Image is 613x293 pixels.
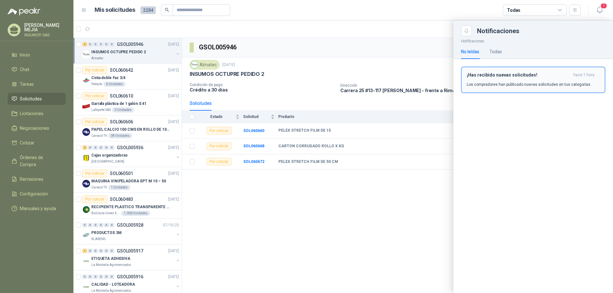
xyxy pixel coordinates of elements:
button: ¡Has recibido nuevas solicitudes!hace 1 hora Los compradores han publicado nuevas solicitudes en ... [461,67,605,93]
p: Notificaciones [453,36,613,44]
span: Inicio [20,51,30,58]
h1: Mis solicitudes [95,5,135,15]
a: Solicitudes [8,93,66,105]
span: Tareas [20,81,34,88]
button: Close [461,26,472,36]
a: Inicio [8,49,66,61]
span: hace 1 hora [573,72,594,78]
span: Órdenes de Compra [20,154,60,168]
a: Chat [8,63,66,76]
p: [PERSON_NAME] MEJIA [24,23,66,32]
p: INSUMOFI SAS [24,33,66,37]
span: Cotizar [20,139,34,146]
span: Configuración [20,190,48,197]
a: Configuración [8,188,66,200]
div: Todas [489,48,502,55]
a: Cotizar [8,137,66,149]
div: Todas [507,7,520,14]
span: 1 [600,3,607,9]
div: Notificaciones [477,28,605,34]
a: Manuales y ayuda [8,202,66,215]
a: Remisiones [8,173,66,185]
a: Negociaciones [8,122,66,134]
img: Logo peakr [8,8,40,15]
a: Licitaciones [8,107,66,120]
span: 2284 [140,6,156,14]
a: Órdenes de Compra [8,151,66,171]
p: Los compradores han publicado nuevas solicitudes en tus categorías. [467,82,591,87]
div: No leídas [461,48,479,55]
span: Manuales y ayuda [20,205,56,212]
h3: ¡Has recibido nuevas solicitudes! [467,72,571,78]
span: Remisiones [20,176,43,183]
span: search [165,8,169,12]
span: Chat [20,66,29,73]
span: Licitaciones [20,110,43,117]
span: Negociaciones [20,125,49,132]
span: Solicitudes [20,95,42,102]
button: 1 [594,4,605,16]
a: Tareas [8,78,66,90]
